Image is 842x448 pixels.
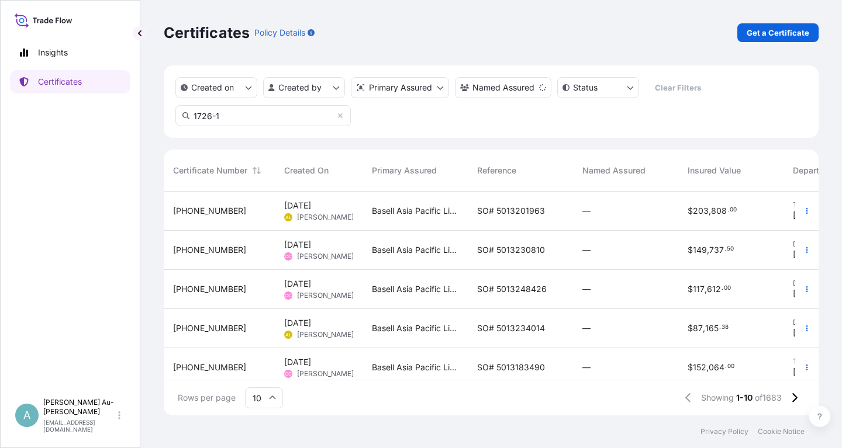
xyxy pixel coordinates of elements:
p: Get a Certificate [747,27,809,39]
span: A [23,409,30,421]
p: Created by [278,82,322,93]
span: [DATE] [793,210,820,221]
button: distributor Filter options [351,77,449,98]
span: Named Assured [582,165,646,176]
span: [DATE] [284,200,311,211]
span: [PHONE_NUMBER] [173,205,246,217]
span: 117 [693,285,705,293]
span: $ [688,363,693,371]
span: 50 [727,247,734,251]
span: [DATE] [284,356,311,368]
a: Privacy Policy [700,427,748,436]
a: Certificates [10,70,130,93]
span: 00 [730,208,737,212]
span: Basell Asia Pacific Limited [372,362,458,373]
span: [PERSON_NAME] [297,252,354,261]
span: — [582,244,591,256]
span: $ [688,285,693,293]
span: [DATE] [793,249,820,261]
span: Basell Asia Pacific Limited [372,283,458,295]
span: 00 [727,364,734,369]
span: , [709,207,711,215]
p: Certificates [38,76,82,88]
p: Named Assured [472,82,534,93]
span: CC [285,251,292,262]
p: Created on [191,82,234,93]
button: createdBy Filter options [263,77,345,98]
span: Created On [284,165,329,176]
p: [EMAIL_ADDRESS][DOMAIN_NAME] [43,419,116,433]
span: [DATE] [284,317,311,329]
span: [DATE] [793,327,820,339]
span: AL [285,211,292,223]
span: — [582,283,591,295]
span: $ [688,207,693,215]
a: Insights [10,41,130,64]
a: Get a Certificate [737,23,819,42]
span: Basell Asia Pacific Limited [372,244,458,256]
span: AL [285,329,292,341]
span: [PERSON_NAME] [297,291,354,300]
span: [PERSON_NAME] [297,213,354,222]
span: Departure [793,165,831,176]
p: Insights [38,47,68,58]
span: 612 [707,285,721,293]
span: [PHONE_NUMBER] [173,322,246,334]
span: [PHONE_NUMBER] [173,362,246,373]
span: SO# 5013183490 [477,362,545,373]
span: SO# 5013230810 [477,244,545,256]
button: Sort [250,164,264,178]
span: $ [688,324,693,332]
span: — [582,362,591,373]
button: cargoOwner Filter options [455,77,551,98]
span: [PHONE_NUMBER] [173,244,246,256]
span: 38 [722,325,729,329]
p: Certificates [164,23,250,42]
span: — [582,205,591,217]
span: Primary Assured [372,165,437,176]
span: Basell Asia Pacific Limited [372,322,458,334]
span: CC [285,290,292,301]
span: 00 [724,286,731,290]
span: CC [285,368,292,380]
span: 064 [709,363,724,371]
span: . [727,208,729,212]
span: , [707,246,709,254]
span: [PERSON_NAME] [297,330,354,339]
span: [PHONE_NUMBER] [173,283,246,295]
span: . [725,364,727,369]
span: $ [688,246,693,254]
span: , [705,285,707,293]
p: [PERSON_NAME] Au-[PERSON_NAME] [43,398,116,416]
span: . [722,286,723,290]
a: Cookie Notice [758,427,805,436]
span: SO# 5013201963 [477,205,545,217]
span: Insured Value [688,165,741,176]
button: certificateStatus Filter options [557,77,639,98]
span: Reference [477,165,516,176]
span: Rows per page [178,392,236,404]
span: [DATE] [793,288,820,300]
span: SO# 5013234014 [477,322,545,334]
span: 737 [709,246,724,254]
span: [DATE] [793,366,820,378]
span: Basell Asia Pacific Limited [372,205,458,217]
span: [DATE] [284,239,311,251]
p: Policy Details [254,27,305,39]
span: 165 [705,324,719,332]
span: [PERSON_NAME] [297,369,354,378]
span: SO# 5013248426 [477,283,547,295]
input: Search Certificate or Reference... [175,105,351,126]
span: Certificate Number [173,165,247,176]
span: 203 [693,207,709,215]
span: 152 [693,363,706,371]
span: of 1683 [755,392,782,404]
button: Clear Filters [645,78,710,97]
span: , [703,324,705,332]
span: , [706,363,709,371]
span: Showing [701,392,734,404]
span: . [719,325,721,329]
span: — [582,322,591,334]
span: [DATE] [284,278,311,290]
